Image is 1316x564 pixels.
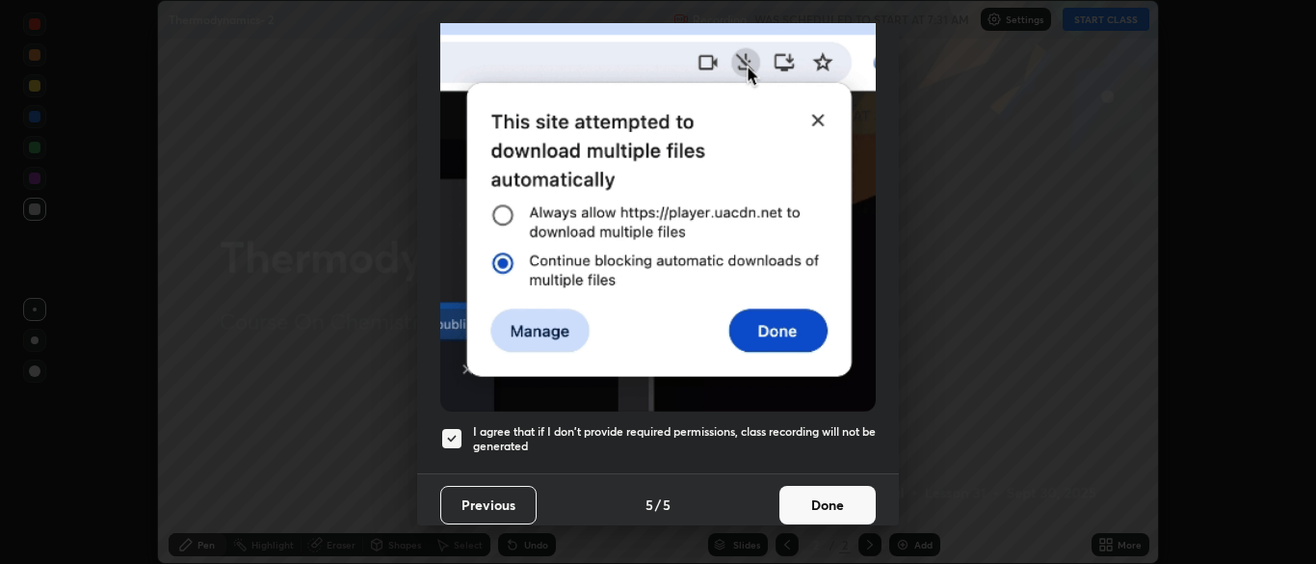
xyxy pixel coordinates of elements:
h4: 5 [645,495,653,515]
button: Previous [440,486,537,524]
button: Done [779,486,876,524]
h4: 5 [663,495,671,515]
h4: / [655,495,661,515]
h5: I agree that if I don't provide required permissions, class recording will not be generated [473,424,876,454]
